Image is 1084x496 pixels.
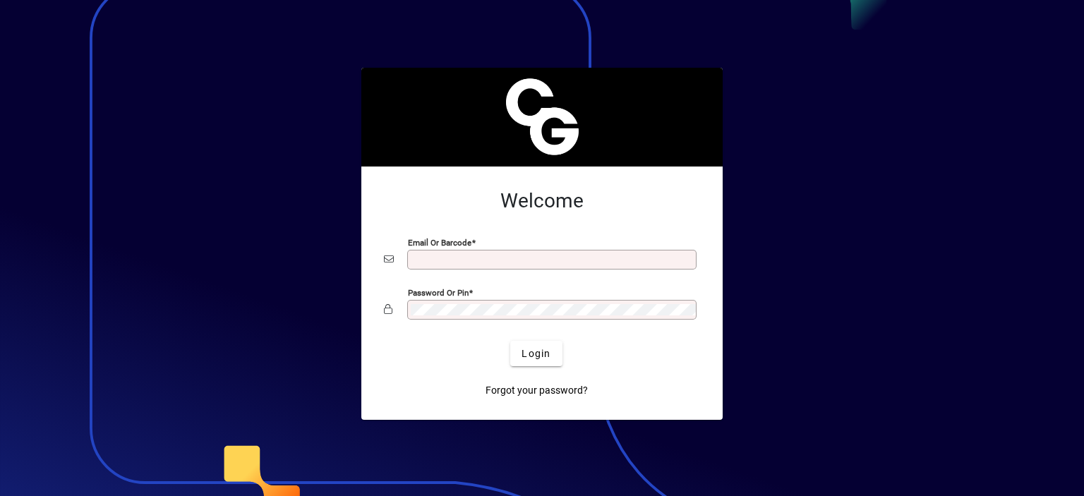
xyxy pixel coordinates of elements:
[510,341,562,366] button: Login
[486,383,588,398] span: Forgot your password?
[408,238,471,248] mat-label: Email or Barcode
[480,377,594,403] a: Forgot your password?
[384,189,700,213] h2: Welcome
[522,346,550,361] span: Login
[408,288,469,298] mat-label: Password or Pin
